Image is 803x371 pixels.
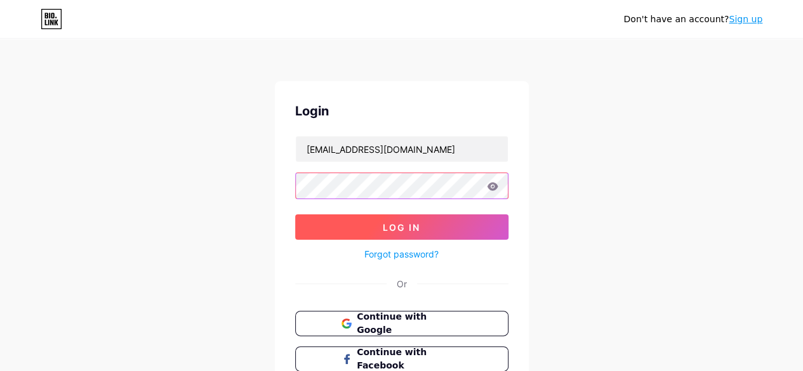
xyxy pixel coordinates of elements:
[364,247,439,261] a: Forgot password?
[729,14,762,24] a: Sign up
[295,311,508,336] button: Continue with Google
[295,101,508,120] div: Login
[295,214,508,240] button: Log In
[397,277,407,290] div: Or
[623,13,762,26] div: Don't have an account?
[357,310,461,337] span: Continue with Google
[296,136,508,162] input: Username
[383,222,420,233] span: Log In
